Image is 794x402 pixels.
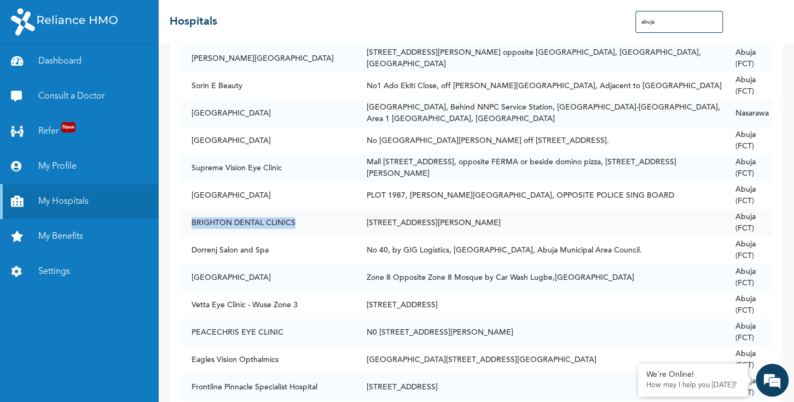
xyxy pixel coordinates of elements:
[725,72,772,100] td: Abuja (FCT)
[725,319,772,346] td: Abuja (FCT)
[725,237,772,264] td: Abuja (FCT)
[356,100,725,127] td: [GEOGRAPHIC_DATA], Behind NNPC Service Station, [GEOGRAPHIC_DATA]-[GEOGRAPHIC_DATA], Area 1 [GEOG...
[356,264,725,291] td: Zone 8 Opposite Zone 8 Mosque by Car Wash Lugbe,[GEOGRAPHIC_DATA]
[356,45,725,72] td: [STREET_ADDRESS][PERSON_NAME] opposite [GEOGRAPHIC_DATA], [GEOGRAPHIC_DATA], [GEOGRAPHIC_DATA]
[181,127,356,154] td: [GEOGRAPHIC_DATA]
[725,100,772,127] td: Nasarawa
[356,237,725,264] td: No 40, by GIG Logistics, [GEOGRAPHIC_DATA], Abuja Municipal Area Council.
[356,127,725,154] td: No [GEOGRAPHIC_DATA][PERSON_NAME] off [STREET_ADDRESS].
[635,11,723,33] input: Search Hospitals...
[107,342,209,376] div: FAQs
[356,154,725,182] td: Mall [STREET_ADDRESS], opposite FERMA or beside domino pizza, [STREET_ADDRESS][PERSON_NAME]
[181,182,356,209] td: [GEOGRAPHIC_DATA]
[356,319,725,346] td: N0 [STREET_ADDRESS][PERSON_NAME]
[356,209,725,237] td: [STREET_ADDRESS][PERSON_NAME]
[356,182,725,209] td: PLOT 1987, [PERSON_NAME][GEOGRAPHIC_DATA], OPPOSITE POLICE SING BOARD
[63,140,151,251] span: We're online!
[181,346,356,374] td: Eagles Vision Opthalmics
[725,209,772,237] td: Abuja (FCT)
[181,45,356,72] td: [PERSON_NAME][GEOGRAPHIC_DATA]
[179,5,206,32] div: Minimize live chat window
[170,14,217,30] h2: Hospitals
[181,209,356,237] td: BRIGHTON DENTAL CLINICS
[356,374,725,401] td: [STREET_ADDRESS]
[646,370,739,380] div: We're Online!
[61,122,76,133] span: New
[356,291,725,319] td: [STREET_ADDRESS]
[20,55,44,82] img: d_794563401_company_1708531726252_794563401
[356,72,725,100] td: No1 Ado Ekiti Close, off [PERSON_NAME][GEOGRAPHIC_DATA], Adjacent to [GEOGRAPHIC_DATA]
[181,374,356,401] td: Frontline Pinnacle Specialist Hospital
[725,45,772,72] td: Abuja (FCT)
[11,8,118,36] img: RelianceHMO's Logo
[181,100,356,127] td: [GEOGRAPHIC_DATA]
[181,154,356,182] td: Supreme Vision Eye Clinic
[5,304,208,342] textarea: Type your message and hit 'Enter'
[57,61,184,76] div: Chat with us now
[725,182,772,209] td: Abuja (FCT)
[356,346,725,374] td: [GEOGRAPHIC_DATA][STREET_ADDRESS][GEOGRAPHIC_DATA]
[181,237,356,264] td: Dorrenj Salon and Spa
[725,127,772,154] td: Abuja (FCT)
[725,264,772,291] td: Abuja (FCT)
[181,72,356,100] td: Sorin E Beauty
[181,291,356,319] td: Vetta Eye Clinic - Wuse Zone 3
[181,319,356,346] td: PEACECHRIS EYE CLINIC
[5,361,107,369] span: Conversation
[725,154,772,182] td: Abuja (FCT)
[725,374,772,401] td: Abuja (FCT)
[725,291,772,319] td: Abuja (FCT)
[181,264,356,291] td: [GEOGRAPHIC_DATA]
[646,381,739,390] p: How may I help you today?
[725,346,772,374] td: Abuja (FCT)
